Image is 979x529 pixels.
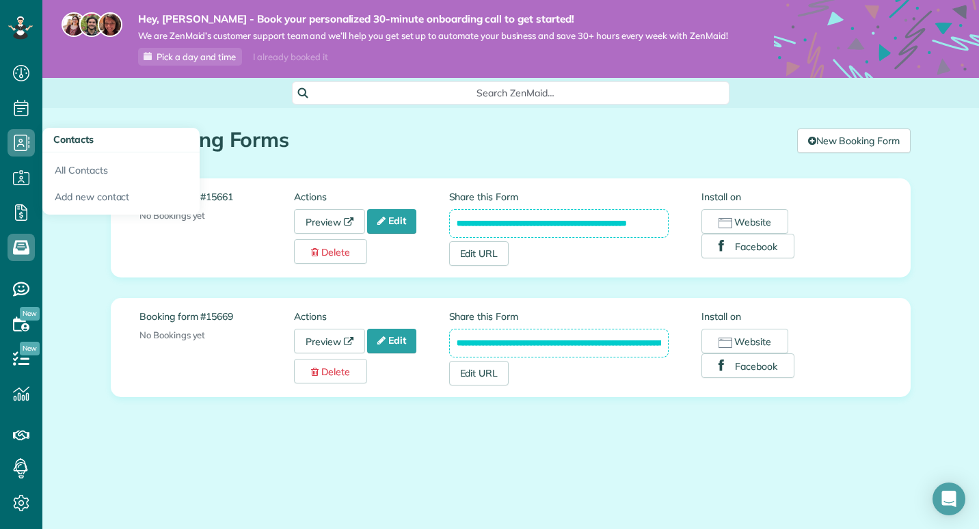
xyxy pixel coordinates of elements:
[245,49,336,66] div: I already booked it
[20,342,40,355] span: New
[701,190,882,204] label: Install on
[701,310,882,323] label: Install on
[701,234,794,258] button: Facebook
[42,184,200,215] a: Add new contact
[701,353,794,378] button: Facebook
[138,12,728,26] strong: Hey, [PERSON_NAME] - Book your personalized 30-minute onboarding call to get started!
[294,239,367,264] a: Delete
[797,128,911,153] a: New Booking Form
[449,361,509,385] a: Edit URL
[294,329,365,353] a: Preview
[62,12,86,37] img: maria-72a9807cf96188c08ef61303f053569d2e2a8a1cde33d635c8a3ac13582a053d.jpg
[139,190,294,204] label: Booking form #15661
[20,307,40,321] span: New
[701,329,788,353] button: Website
[367,209,416,234] a: Edit
[139,310,294,323] label: Booking form #15669
[138,30,728,42] span: We are ZenMaid’s customer support team and we’ll help you get set up to automate your business an...
[111,128,787,151] h1: All Booking Forms
[449,241,509,266] a: Edit URL
[138,48,242,66] a: Pick a day and time
[157,51,236,62] span: Pick a day and time
[53,133,94,146] span: Contacts
[79,12,104,37] img: jorge-587dff0eeaa6aab1f244e6dc62b8924c3b6ad411094392a53c71c6c4a576187d.jpg
[294,190,448,204] label: Actions
[294,310,448,323] label: Actions
[701,209,788,234] button: Website
[294,359,367,383] a: Delete
[449,190,669,204] label: Share this Form
[449,310,669,323] label: Share this Form
[98,12,122,37] img: michelle-19f622bdf1676172e81f8f8fba1fb50e276960ebfe0243fe18214015130c80e4.jpg
[139,210,205,221] span: No Bookings yet
[933,483,965,515] div: Open Intercom Messenger
[139,329,205,340] span: No Bookings yet
[367,329,416,353] a: Edit
[294,209,365,234] a: Preview
[42,152,200,184] a: All Contacts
